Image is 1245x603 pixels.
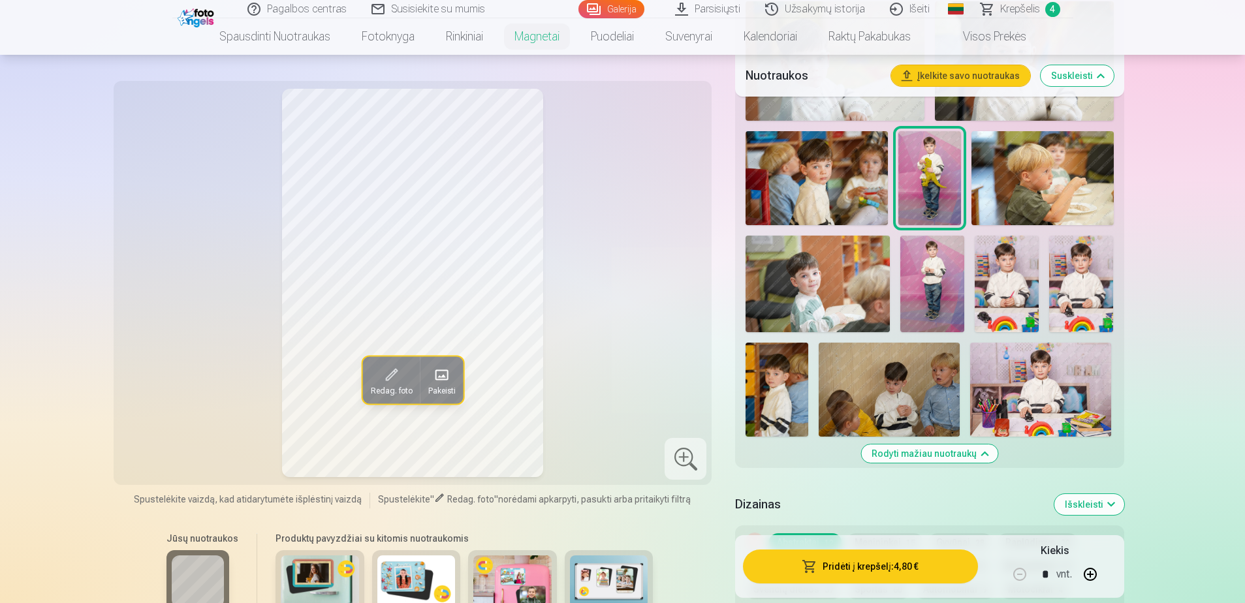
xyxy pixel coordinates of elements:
[813,18,926,55] a: Raktų pakabukas
[928,533,992,551] button: Gyvūnai28
[1000,1,1040,17] span: Krepšelis
[420,356,463,403] button: Pakeisti
[370,385,412,395] span: Redag. foto
[430,18,499,55] a: Rinkiniai
[926,18,1042,55] a: Visos prekės
[1054,494,1124,515] button: Išskleisti
[447,494,494,504] span: Redag. foto
[362,356,420,403] button: Redag. foto
[204,18,346,55] a: Spausdinti nuotraukas
[1045,2,1060,17] span: 4
[746,67,880,85] h5: Nuotraukos
[1056,559,1072,590] div: vnt.
[498,494,691,504] span: norėdami apkarpyti, pasukti arba pritaikyti filtrą
[743,549,977,583] button: Pridėti į krepšelį:4,80 €
[861,444,998,463] button: Rodyti mažiau nuotraukų
[270,532,658,545] h6: Produktų pavyzdžiai su kitomis nuotraukomis
[728,18,813,55] a: Kalendoriai
[575,18,650,55] a: Puodeliai
[494,494,498,504] span: "
[650,18,728,55] a: Suvenyrai
[847,533,923,551] button: Menininkai15
[735,495,1043,514] h5: Dizainas
[998,533,1078,551] button: Paplūdimys20
[428,385,455,395] span: Pakeisti
[346,18,430,55] a: Fotoknyga
[1041,543,1069,559] h5: Kiekis
[166,532,238,545] h6: Jūsų nuotraukos
[134,493,362,506] span: Spustelėkite vaizdą, kad atidarytumėte išplėstinį vaizdą
[430,494,434,504] span: "
[178,5,217,27] img: /fa2
[378,494,430,504] span: Spustelėkite
[499,18,575,55] a: Magnetai
[769,533,842,551] button: Abstraktai12
[891,65,1030,86] button: Įkelkite savo nuotraukas
[1041,65,1114,86] button: Suskleisti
